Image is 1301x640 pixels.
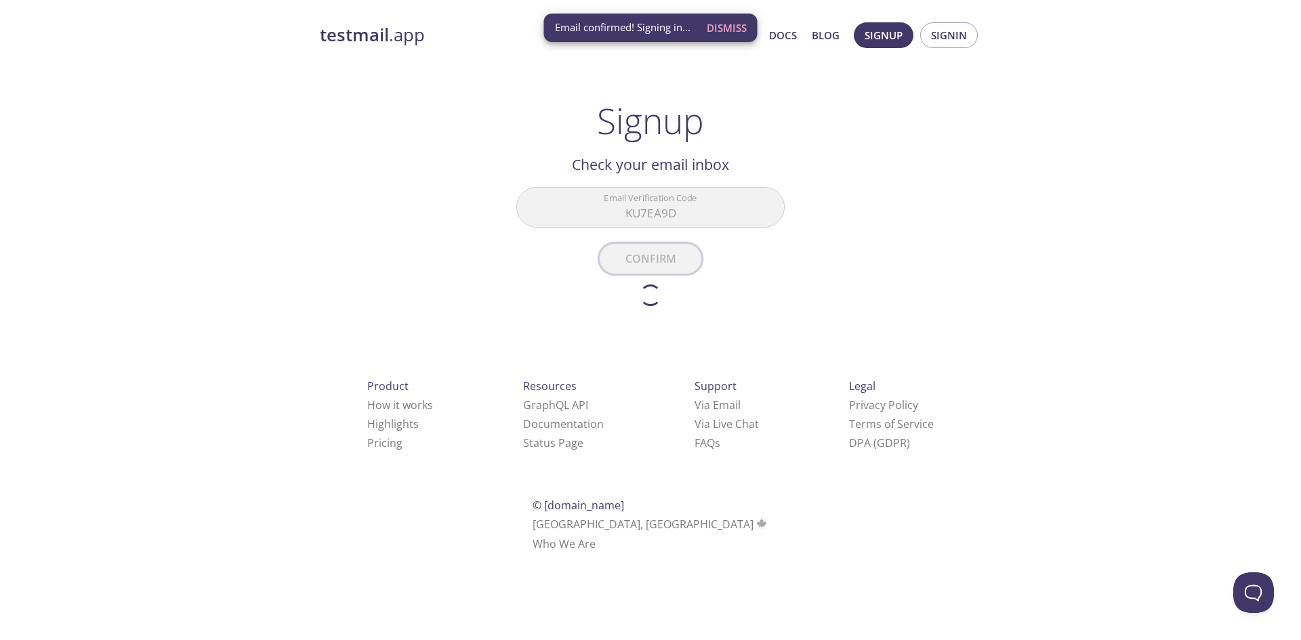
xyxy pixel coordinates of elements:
span: Signup [865,26,903,44]
a: FAQ [695,435,720,450]
a: Status Page [523,435,583,450]
span: Dismiss [707,19,747,37]
span: s [715,435,720,450]
a: GraphQL API [523,398,588,412]
h2: Check your email inbox [516,153,785,176]
span: Support [695,379,737,393]
a: Blog [812,26,840,44]
a: testmail.app [320,24,638,47]
span: Product [367,379,409,393]
button: Signin [920,22,978,48]
a: Pricing [367,435,402,450]
a: Via Email [695,398,741,412]
span: [GEOGRAPHIC_DATA], [GEOGRAPHIC_DATA] [533,517,769,532]
span: Signin [931,26,967,44]
span: Legal [849,379,875,393]
a: Privacy Policy [849,398,918,412]
a: DPA (GDPR) [849,435,910,450]
a: Docs [769,26,797,44]
a: Who We Are [533,536,596,551]
strong: testmail [320,23,389,47]
a: Via Live Chat [695,417,759,431]
button: Signup [854,22,913,48]
span: © [DOMAIN_NAME] [533,498,624,513]
span: Resources [523,379,577,393]
h1: Signup [597,100,704,141]
a: How it works [367,398,433,412]
a: Documentation [523,417,604,431]
iframe: Help Scout Beacon - Open [1233,572,1274,613]
a: Terms of Service [849,417,934,431]
a: Highlights [367,417,419,431]
span: Email confirmed! Signing in... [555,20,690,35]
button: Dismiss [701,15,752,41]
